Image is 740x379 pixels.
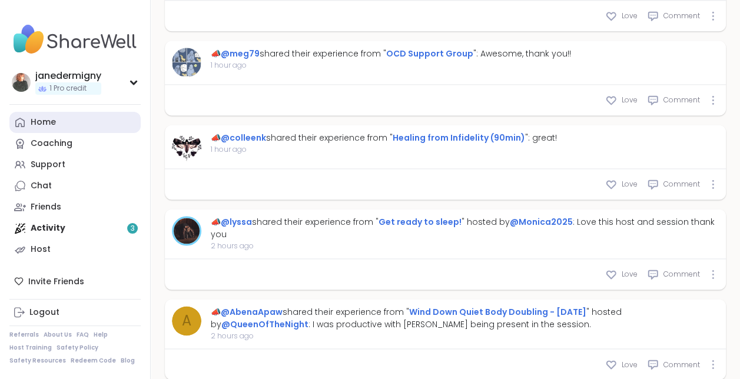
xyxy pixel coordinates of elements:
[379,216,462,228] a: Get ready to sleep!
[31,244,51,255] div: Host
[174,218,200,244] img: lyssa
[211,306,719,331] div: 📣 shared their experience from " " hosted by : I was productive with [PERSON_NAME] being present ...
[121,357,135,365] a: Blog
[9,271,141,292] div: Invite Friends
[31,138,72,149] div: Coaching
[182,310,191,331] span: A
[44,331,72,339] a: About Us
[172,306,201,335] a: A
[172,216,201,245] a: lyssa
[29,307,59,318] div: Logout
[49,84,87,94] span: 1 Pro credit
[663,95,700,105] span: Comment
[622,95,638,105] span: Love
[31,117,56,128] div: Home
[31,201,61,213] div: Friends
[31,180,52,192] div: Chat
[9,19,141,60] img: ShareWell Nav Logo
[663,11,700,21] span: Comment
[94,331,108,339] a: Help
[211,241,719,251] span: 2 hours ago
[9,357,66,365] a: Safety Resources
[663,269,700,280] span: Comment
[211,60,571,71] span: 1 hour ago
[211,144,557,155] span: 1 hour ago
[211,132,557,144] div: 📣 shared their experience from " ": great!
[221,216,252,228] a: @lyssa
[510,216,573,228] a: @Monica2025
[9,112,141,133] a: Home
[9,175,141,197] a: Chat
[172,132,201,161] img: colleenk
[35,69,101,82] div: janedermigny
[77,331,89,339] a: FAQ
[622,179,638,189] span: Love
[9,133,141,154] a: Coaching
[386,48,473,59] a: OCD Support Group
[9,331,39,339] a: Referrals
[622,11,638,21] span: Love
[211,48,571,60] div: 📣 shared their experience from " ": Awesome, thank you!!
[12,73,31,92] img: janedermigny
[221,318,308,330] a: @QueenOfTheNight
[9,154,141,175] a: Support
[211,331,719,341] span: 2 hours ago
[57,344,98,352] a: Safety Policy
[221,132,266,144] a: @colleenk
[663,179,700,189] span: Comment
[9,302,141,323] a: Logout
[71,357,116,365] a: Redeem Code
[211,216,719,241] div: 📣 shared their experience from " " hosted by : Love this host and session thank you
[663,359,700,370] span: Comment
[221,48,260,59] a: @meg79
[409,306,586,318] a: Wind Down Quiet Body Doubling - [DATE]
[622,359,638,370] span: Love
[221,306,283,318] a: @AbenaApaw
[9,239,141,260] a: Host
[9,197,141,218] a: Friends
[622,269,638,280] span: Love
[9,344,52,352] a: Host Training
[31,159,65,171] div: Support
[393,132,525,144] a: Healing from Infidelity (90min)
[172,48,201,77] img: meg79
